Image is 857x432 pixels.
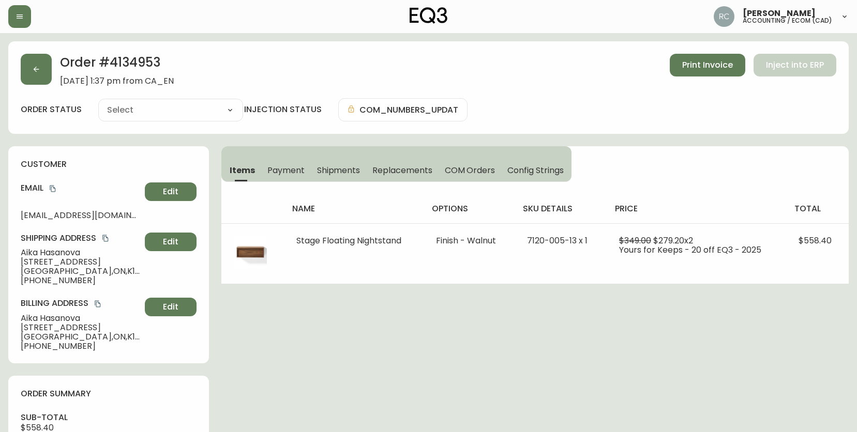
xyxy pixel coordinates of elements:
[523,203,598,214] h4: sku details
[410,7,448,24] img: logo
[145,182,197,201] button: Edit
[21,248,141,257] span: Aika Hasanova
[432,203,506,214] h4: options
[372,165,432,176] span: Replacements
[743,9,816,18] span: [PERSON_NAME]
[21,159,197,170] h4: customer
[145,298,197,316] button: Edit
[799,235,832,246] span: $558.40
[670,54,745,76] button: Print Invoice
[445,165,495,176] span: COM Orders
[93,299,103,309] button: copy
[21,257,141,267] span: [STREET_ADDRESS]
[21,412,197,423] h4: sub-total
[48,183,58,194] button: copy
[436,236,502,245] li: Finish - Walnut
[794,203,840,214] h4: total
[682,59,733,71] span: Print Invoice
[21,211,141,220] span: [EMAIL_ADDRESS][DOMAIN_NAME]
[60,76,174,86] span: [DATE] 1:37 pm from CA_EN
[21,342,141,351] span: [PHONE_NUMBER]
[234,236,267,269] img: 157a6ad3-5f3c-42f7-b5b0-d3feb8abed52Optional[7120-005-130-WLT-Front-LP.jpg.jpg].jpg
[163,301,178,313] span: Edit
[100,233,111,243] button: copy
[230,165,255,176] span: Items
[507,165,563,176] span: Config Strings
[21,104,82,115] label: order status
[653,235,693,246] span: $279.20 x 2
[163,186,178,197] span: Edit
[743,18,832,24] h5: accounting / ecom (cad)
[21,323,141,332] span: [STREET_ADDRESS]
[21,298,141,309] h4: Billing Address
[21,267,141,276] span: [GEOGRAPHIC_DATA] , ON , K1W 0P8 , CA
[21,314,141,323] span: Aika Hasanova
[292,203,415,214] h4: name
[21,182,141,194] h4: Email
[244,104,322,115] h4: injection status
[21,388,197,399] h4: order summary
[60,54,174,76] h2: Order # 4134953
[21,332,141,342] span: [GEOGRAPHIC_DATA] , ON , K1W 0P8 , CA
[145,233,197,251] button: Edit
[619,244,761,256] span: Yours for Keeps - 20 off EQ3 - 2025
[317,165,360,176] span: Shipments
[615,203,778,214] h4: price
[527,235,588,246] span: 7120-005-13 x 1
[21,233,141,244] h4: Shipping Address
[267,165,305,176] span: Payment
[619,235,651,246] span: $349.00
[296,235,401,246] span: Stage Floating Nightstand
[163,236,178,248] span: Edit
[21,276,141,285] span: [PHONE_NUMBER]
[714,6,734,27] img: f4ba4e02bd060be8f1386e3ca455bd0e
